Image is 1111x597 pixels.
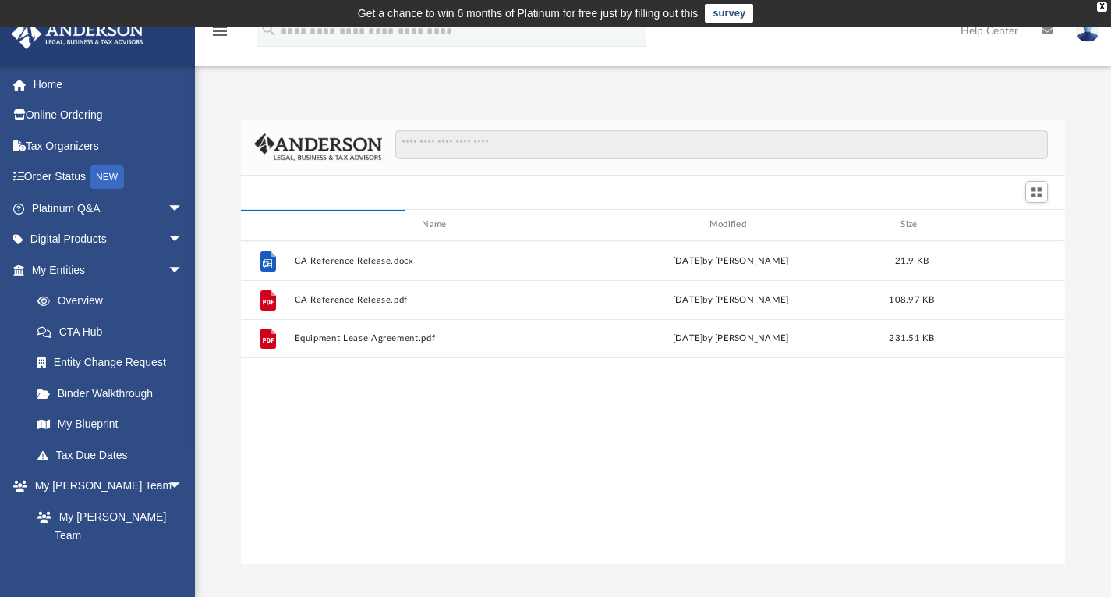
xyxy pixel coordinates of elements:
span: arrow_drop_down [168,193,199,225]
a: Entity Change Request [22,347,207,378]
img: Anderson Advisors Platinum Portal [7,19,148,49]
a: Order StatusNEW [11,162,207,194]
div: close [1097,2,1107,12]
div: Modified [587,218,874,232]
a: My Blueprint [22,409,199,440]
span: 21.9 KB [894,256,929,265]
button: Switch to Grid View [1025,181,1049,203]
a: Digital Productsarrow_drop_down [11,224,207,255]
img: User Pic [1076,20,1099,42]
button: More options [987,288,1023,311]
span: arrow_drop_down [168,254,199,286]
div: grid [241,241,1066,565]
button: More options [987,249,1023,272]
div: Name [293,218,580,232]
a: Online Ordering [11,100,207,131]
a: Binder Walkthrough [22,378,207,409]
a: Tax Organizers [11,130,207,162]
span: arrow_drop_down [168,224,199,256]
span: 231.51 KB [889,334,934,343]
a: Platinum Q&Aarrow_drop_down [11,193,207,224]
span: 108.97 KB [889,295,934,304]
span: arrow_drop_down [168,471,199,503]
a: survey [705,4,753,23]
a: Overview [22,286,207,317]
a: menu [211,30,229,41]
button: CA Reference Release.pdf [294,294,580,304]
button: Equipment Lease Agreement.pdf [294,333,580,343]
a: My [PERSON_NAME] Teamarrow_drop_down [11,471,199,502]
button: CA Reference Release.docx [294,255,580,265]
div: Size [880,218,943,232]
div: Get a chance to win 6 months of Platinum for free just by filling out this [358,4,699,23]
div: id [950,218,1059,232]
div: [DATE] by [PERSON_NAME] [587,254,873,268]
i: menu [211,22,229,41]
a: Home [11,69,207,100]
div: NEW [90,165,124,189]
button: More options [987,327,1023,350]
div: id [248,218,287,232]
i: search [260,21,278,38]
a: CTA Hub [22,316,207,347]
input: Search files and folders [395,130,1048,159]
a: My [PERSON_NAME] Team [22,501,191,551]
div: [DATE] by [PERSON_NAME] [587,293,873,307]
a: My Entitiesarrow_drop_down [11,254,207,286]
a: Tax Due Dates [22,439,207,471]
div: [DATE] by [PERSON_NAME] [587,332,873,346]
